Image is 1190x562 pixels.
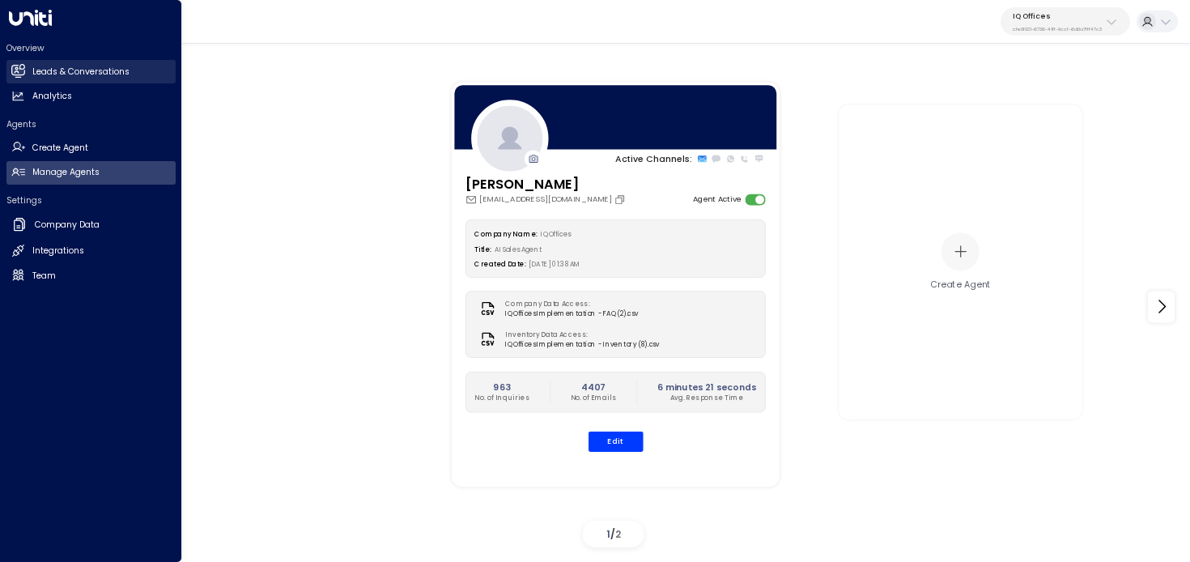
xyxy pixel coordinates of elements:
h2: Analytics [32,90,72,103]
h2: Overview [6,42,176,54]
p: Active Channels: [615,152,692,165]
span: 1 [606,527,610,541]
a: Company Data [6,212,176,238]
h2: Leads & Conversations [32,66,130,79]
label: Agent Active [692,194,740,205]
div: [EMAIL_ADDRESS][DOMAIN_NAME] [465,194,628,205]
span: [DATE] 01:38 AM [529,260,580,269]
h2: Team [32,270,56,283]
h2: Integrations [32,245,84,258]
h2: Company Data [35,219,100,232]
label: Inventory Data Access: [505,330,653,339]
h2: Create Agent [32,142,88,155]
h2: 4407 [570,380,616,393]
div: / [583,521,644,547]
h2: Manage Agents [32,166,100,179]
span: IQ Offices Implementation - Inventory (8).csv [505,339,659,349]
h2: Agents [6,118,176,130]
a: Integrations [6,240,176,263]
a: Leads & Conversations [6,60,176,83]
span: IQ Offices [540,229,570,238]
p: No. of Inquiries [474,393,529,402]
p: No. of Emails [570,393,616,402]
a: Create Agent [6,136,176,160]
p: Avg. Response Time [657,393,755,402]
a: Manage Agents [6,161,176,185]
button: IQ Officescfe0f921-6736-41ff-9ccf-6d0a7fff47c3 [1001,7,1130,36]
a: Analytics [6,85,176,109]
div: Create Agent [930,278,991,291]
label: Title: [474,245,491,253]
button: Copy [614,194,628,205]
span: IQ Offices Implementation - FAQ (2).csv [505,309,638,319]
a: Team [6,264,176,287]
h2: 6 minutes 21 seconds [657,380,755,393]
h2: 963 [474,380,529,393]
p: cfe0f921-6736-41ff-9ccf-6d0a7fff47c3 [1013,26,1102,32]
h3: [PERSON_NAME] [465,174,628,194]
h2: Settings [6,194,176,206]
span: 2 [615,527,621,541]
label: Company Data Access: [505,299,632,309]
button: Edit [588,432,643,452]
p: IQ Offices [1013,11,1102,21]
label: Company Name: [474,229,537,238]
span: AI Sales Agent [495,245,542,253]
label: Created Date: [474,260,525,269]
